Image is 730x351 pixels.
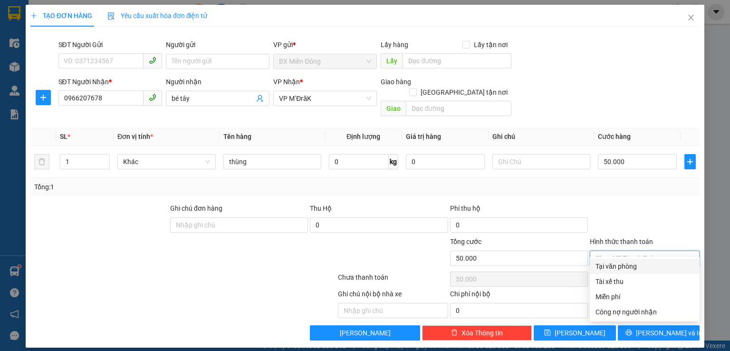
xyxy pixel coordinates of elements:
span: Giao [381,101,406,116]
span: VP M’ĐrăK [279,91,371,106]
span: CC : [89,41,103,51]
div: Miễn phí [596,292,694,302]
span: Định lượng [346,133,380,140]
input: VD: Bàn, Ghế [223,154,321,169]
span: VP Nhận [273,78,300,86]
img: icon [107,12,115,20]
span: user-add [256,95,264,102]
span: Thu Hộ [310,205,332,212]
span: Yêu cầu xuất hóa đơn điện tử [107,12,208,19]
span: plus [30,12,37,19]
div: Tổng: 1 [34,182,282,192]
label: Hình thức thanh toán [590,238,653,245]
div: 0983733023 [91,19,167,33]
div: SĐT Người Nhận [58,77,162,87]
span: delete [451,329,458,337]
div: 30.000 [89,39,168,52]
input: Ghi Chú [492,154,590,169]
div: Cước gửi hàng sẽ được ghi vào công nợ của người nhận [590,304,700,320]
span: close [687,14,695,21]
span: [GEOGRAPHIC_DATA] tận nơi [417,87,511,97]
span: Khác [123,155,210,169]
input: Nhập ghi chú [338,303,448,318]
div: VP M’ĐrăK [91,8,167,19]
div: VP gửi [273,39,377,50]
span: Đơn vị tính [117,133,153,140]
span: [PERSON_NAME] [340,328,391,338]
div: Người nhận [166,77,269,87]
button: save[PERSON_NAME] [534,325,616,341]
th: Ghi chú [489,127,594,146]
button: deleteXóa Thông tin [422,325,532,341]
div: Tên hàng: kiện ( : 1 ) [8,58,167,69]
label: Ghi chú đơn hàng [170,205,222,212]
span: phone [149,57,156,64]
span: Tổng cước [450,238,481,245]
span: Cước hàng [598,133,631,140]
div: SĐT Người Gửi [58,39,162,50]
span: save [544,329,551,337]
div: Tại văn phòng [596,261,694,272]
div: Ghi chú nội bộ nhà xe [338,289,448,303]
span: Gửi: [8,9,23,19]
div: Người gửi [166,39,269,50]
div: Tài xế thu [596,276,694,287]
input: 0 [406,154,485,169]
span: plus [685,158,695,166]
span: Lấy hàng [381,41,408,49]
button: plus [36,90,51,105]
div: Công nợ người nhận [596,307,694,317]
span: Nhận: [91,9,114,19]
span: Giao hàng [381,78,411,86]
div: Phí thu hộ [450,203,588,217]
span: Lấy tận nơi [470,39,511,50]
span: [PERSON_NAME] [555,328,605,338]
span: [PERSON_NAME] và In [636,328,702,338]
button: [PERSON_NAME] [310,325,420,341]
span: kg [389,154,398,169]
div: Chi phí nội bộ [450,289,588,303]
span: phone [149,94,156,101]
span: BX Miền Đông [279,54,371,68]
span: plus [36,94,50,101]
input: Ghi chú đơn hàng [170,217,308,233]
button: printer[PERSON_NAME] và In [618,325,700,341]
span: Tên hàng [223,133,251,140]
span: SL [60,133,67,140]
span: SL [84,57,97,70]
button: Close [678,5,704,31]
input: Dọc đường [403,53,511,68]
button: delete [34,154,49,169]
span: Giá trị hàng [406,133,441,140]
button: plus [684,154,696,169]
span: printer [625,329,632,337]
div: BX Miền Đông [8,8,84,31]
div: Chưa thanh toán [337,272,449,289]
input: Dọc đường [406,101,511,116]
span: TẠO ĐƠN HÀNG [30,12,92,19]
span: Lấy [381,53,403,68]
span: Xóa Thông tin [461,328,503,338]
